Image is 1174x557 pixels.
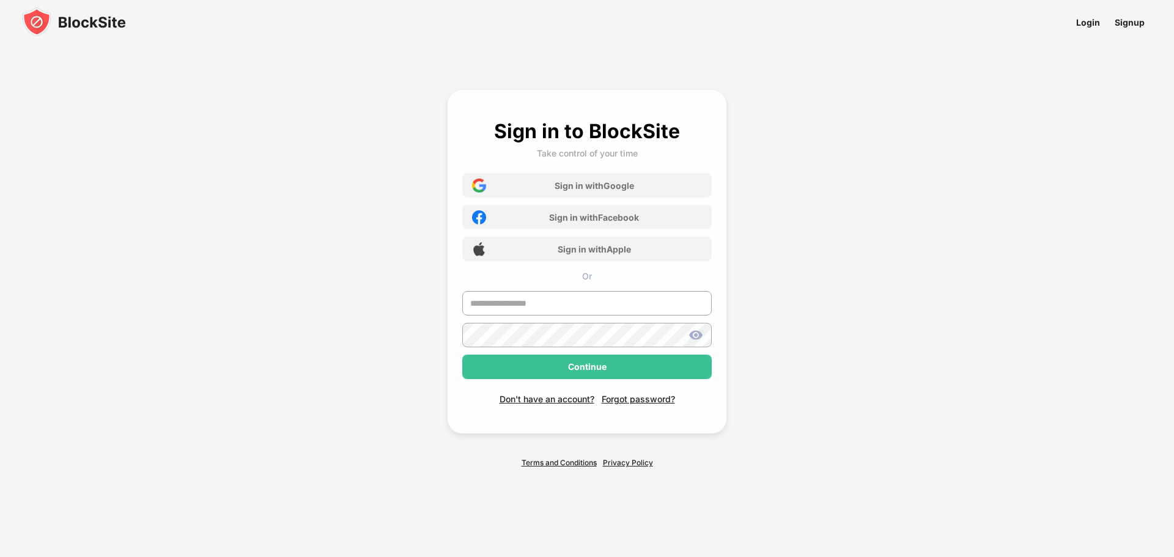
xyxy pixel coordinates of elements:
div: Continue [568,362,607,372]
img: show-password.svg [689,328,703,342]
div: Take control of your time [537,148,638,158]
div: Forgot password? [602,394,675,404]
img: blocksite-icon-black.svg [22,7,126,37]
a: Privacy Policy [603,458,653,467]
div: Sign in with Apple [558,244,631,254]
a: Signup [1107,9,1152,36]
a: Terms and Conditions [522,458,597,467]
div: Sign in with Google [555,180,634,191]
div: Or [462,271,712,281]
div: Don't have an account? [500,394,594,404]
img: google-icon.png [472,179,486,193]
div: Sign in with Facebook [549,212,639,223]
a: Login [1069,9,1107,36]
div: Sign in to BlockSite [494,119,680,143]
img: facebook-icon.png [472,210,486,224]
img: apple-icon.png [472,242,486,256]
